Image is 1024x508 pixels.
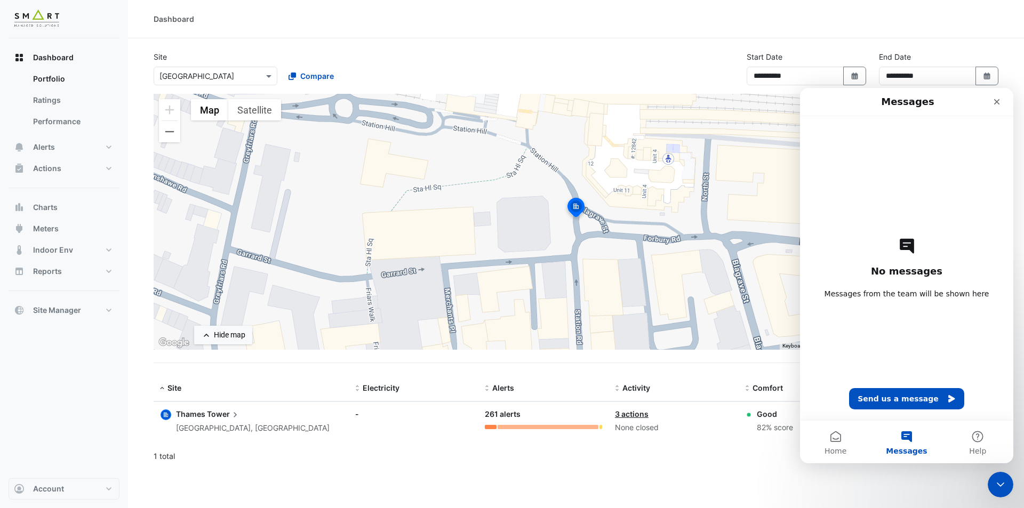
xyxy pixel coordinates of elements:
span: Account [33,483,64,494]
fa-icon: Select Date [850,71,860,80]
button: Site Manager [9,300,119,321]
span: Actions [33,163,61,174]
button: Meters [9,218,119,239]
div: 1 total [154,443,931,470]
a: Performance [25,111,119,132]
button: Hide map [194,326,252,344]
button: Actions [9,158,119,179]
span: Alerts [492,383,514,392]
app-icon: Meters [14,223,25,234]
button: Alerts [9,136,119,158]
span: Compare [300,70,334,82]
div: Hide map [214,329,245,341]
iframe: Intercom live chat [988,472,1013,497]
fa-icon: Select Date [982,71,992,80]
img: site-pin-selected.svg [564,196,588,222]
app-icon: Site Manager [14,305,25,316]
div: None closed [615,422,732,434]
img: Company Logo [13,9,61,30]
app-icon: Alerts [14,142,25,152]
app-icon: Actions [14,163,25,174]
a: Ratings [25,90,119,111]
span: Tower [207,408,241,420]
span: Activity [622,383,650,392]
button: Show street map [191,99,228,120]
button: Dashboard [9,47,119,68]
button: Account [9,478,119,499]
app-icon: Charts [14,202,25,213]
span: Reports [33,266,62,277]
label: End Date [879,51,911,62]
div: Dashboard [154,13,194,25]
span: Electricity [363,383,399,392]
button: Compare [282,67,341,85]
span: Site Manager [33,305,81,316]
div: 82% score [757,422,793,434]
button: Charts [9,197,119,218]
button: Keyboard shortcuts [782,342,828,350]
span: Site [167,383,181,392]
app-icon: Dashboard [14,52,25,63]
a: 3 actions [615,409,649,418]
div: Good [757,408,793,420]
app-icon: Indoor Env [14,245,25,255]
app-icon: Reports [14,266,25,277]
button: Indoor Env [9,239,119,261]
span: Thames [176,409,205,418]
button: Show satellite imagery [228,99,281,120]
span: Indoor Env [33,245,73,255]
label: Start Date [747,51,782,62]
button: Reports [9,261,119,282]
img: Google [156,336,191,350]
iframe: Intercom live chat [800,88,1013,463]
span: Comfort [753,383,783,392]
span: Alerts [33,142,55,152]
div: Dashboard [9,68,119,136]
label: Site [154,51,167,62]
span: Dashboard [33,52,74,63]
a: Open this area in Google Maps (opens a new window) [156,336,191,350]
a: Portfolio [25,68,119,90]
button: Zoom in [159,99,180,120]
span: Charts [33,202,58,213]
div: [GEOGRAPHIC_DATA], [GEOGRAPHIC_DATA] [176,422,330,434]
div: 261 alerts [485,408,602,421]
div: - [355,408,473,420]
span: Meters [33,223,59,234]
button: Zoom out [159,121,180,142]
